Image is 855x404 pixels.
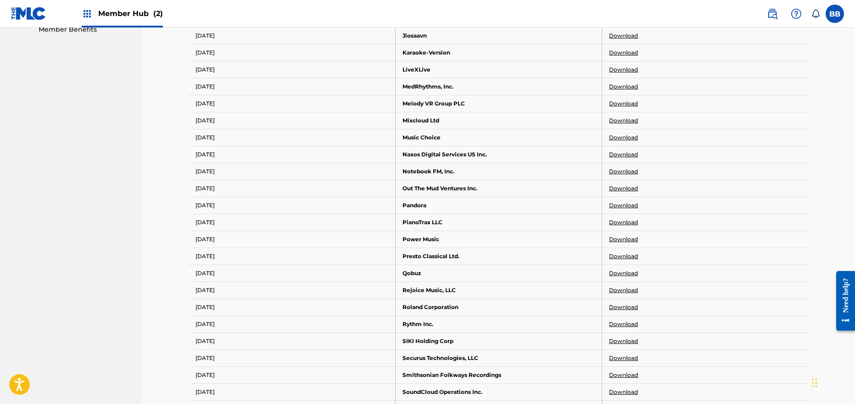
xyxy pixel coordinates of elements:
[395,383,602,400] td: SoundCloud Operations Inc.
[189,27,396,44] td: [DATE]
[395,366,602,383] td: Smithsonian Folkways Recordings
[829,264,855,338] iframe: Resource Center
[189,95,396,112] td: [DATE]
[609,269,638,277] a: Download
[395,248,602,265] td: Presto Classical Ltd.
[189,129,396,146] td: [DATE]
[609,354,638,362] a: Download
[395,349,602,366] td: Securus Technologies, LLC
[395,27,602,44] td: Jiosaavn
[395,78,602,95] td: MedRhythms, Inc.
[395,129,602,146] td: Music Choice
[609,201,638,210] a: Download
[812,369,817,397] div: Drag
[189,163,396,180] td: [DATE]
[609,235,638,244] a: Download
[809,360,855,404] iframe: Chat Widget
[609,100,638,108] a: Download
[395,112,602,129] td: Mixcloud Ltd
[189,146,396,163] td: [DATE]
[791,8,802,19] img: help
[609,150,638,159] a: Download
[395,214,602,231] td: PianoTrax LLC
[189,112,396,129] td: [DATE]
[189,282,396,299] td: [DATE]
[609,66,638,74] a: Download
[609,184,638,193] a: Download
[609,388,638,396] a: Download
[11,7,46,20] img: MLC Logo
[189,383,396,400] td: [DATE]
[609,32,638,40] a: Download
[189,214,396,231] td: [DATE]
[609,286,638,294] a: Download
[395,231,602,248] td: Power Music
[189,315,396,332] td: [DATE]
[609,303,638,311] a: Download
[395,163,602,180] td: Notebook FM, Inc.
[826,5,844,23] div: User Menu
[189,299,396,315] td: [DATE]
[189,349,396,366] td: [DATE]
[395,299,602,315] td: Roland Corporation
[609,133,638,142] a: Download
[609,320,638,328] a: Download
[189,78,396,95] td: [DATE]
[395,282,602,299] td: Rejoice Music, LLC
[189,180,396,197] td: [DATE]
[763,5,782,23] a: Public Search
[395,197,602,214] td: Pandora
[609,116,638,125] a: Download
[189,366,396,383] td: [DATE]
[153,9,163,18] span: (2)
[395,180,602,197] td: Out The Mud Ventures Inc.
[609,371,638,379] a: Download
[395,146,602,163] td: Naxos Digital Services US Inc.
[189,61,396,78] td: [DATE]
[395,332,602,349] td: SIKI Holding Corp
[189,44,396,61] td: [DATE]
[395,61,602,78] td: LiveXLive
[395,95,602,112] td: Melody VR Group PLC
[609,49,638,57] a: Download
[395,315,602,332] td: Rythm Inc.
[395,265,602,282] td: Qobuz
[609,83,638,91] a: Download
[811,9,820,18] div: Notifications
[189,248,396,265] td: [DATE]
[189,265,396,282] td: [DATE]
[98,8,163,19] span: Member Hub
[395,44,602,61] td: Karaoke-Version
[787,5,805,23] div: Help
[189,231,396,248] td: [DATE]
[39,25,131,34] a: Member Benefits
[609,218,638,227] a: Download
[189,197,396,214] td: [DATE]
[767,8,778,19] img: search
[82,8,93,19] img: Top Rightsholders
[189,332,396,349] td: [DATE]
[609,252,638,260] a: Download
[609,337,638,345] a: Download
[609,167,638,176] a: Download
